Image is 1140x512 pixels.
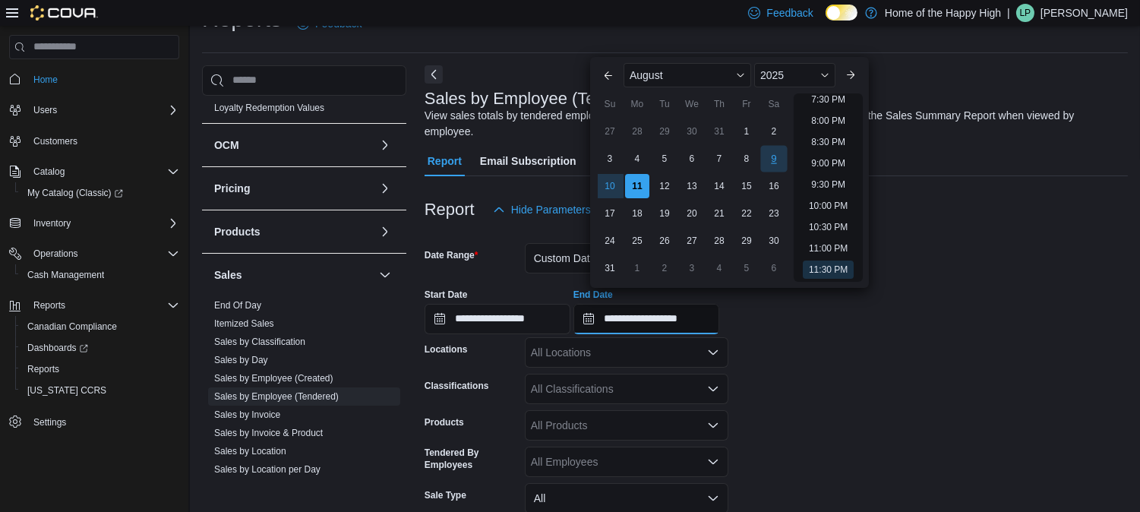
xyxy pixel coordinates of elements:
[21,266,110,284] a: Cash Management
[27,412,179,431] span: Settings
[214,427,323,439] span: Sales by Invoice & Product
[21,266,179,284] span: Cash Management
[214,445,286,457] span: Sales by Location
[598,201,622,226] div: day-17
[27,131,179,150] span: Customers
[1041,4,1128,22] p: [PERSON_NAME]
[803,261,854,279] li: 11:30 PM
[214,337,305,347] a: Sales by Classification
[27,101,179,119] span: Users
[838,63,863,87] button: Next month
[428,146,462,176] span: Report
[707,456,719,468] button: Open list of options
[885,4,1001,22] p: Home of the Happy High
[15,359,185,380] button: Reports
[376,179,394,198] button: Pricing
[214,373,333,384] a: Sales by Employee (Created)
[754,63,835,87] div: Button. Open the year selector. 2025 is currently selected.
[3,68,185,90] button: Home
[425,90,653,108] h3: Sales by Employee (Tendered)
[707,92,731,116] div: Th
[734,174,759,198] div: day-15
[21,318,179,336] span: Canadian Compliance
[27,296,71,314] button: Reports
[425,343,468,356] label: Locations
[214,464,321,475] a: Sales by Location per Day
[376,136,394,154] button: OCM
[707,256,731,280] div: day-4
[214,409,280,420] a: Sales by Invoice
[425,289,468,301] label: Start Date
[27,321,117,333] span: Canadian Compliance
[680,147,704,171] div: day-6
[214,372,333,384] span: Sales by Employee (Created)
[425,201,475,219] h3: Report
[376,223,394,241] button: Products
[21,360,179,378] span: Reports
[511,202,591,217] span: Hide Parameters
[766,5,813,21] span: Feedback
[707,383,719,395] button: Open list of options
[27,101,63,119] button: Users
[33,74,58,86] span: Home
[625,201,649,226] div: day-18
[30,5,98,21] img: Cova
[33,166,65,178] span: Catalog
[805,90,851,109] li: 7:30 PM
[425,249,478,261] label: Date Range
[214,102,324,114] span: Loyalty Redemption Values
[734,256,759,280] div: day-5
[760,145,787,172] div: day-9
[1016,4,1034,22] div: Lulu Perry
[9,62,179,472] nav: Complex example
[27,70,179,89] span: Home
[15,182,185,204] a: My Catalog (Classic)
[214,428,323,438] a: Sales by Invoice & Product
[214,224,261,239] h3: Products
[15,316,185,337] button: Canadian Compliance
[598,174,622,198] div: day-10
[625,229,649,253] div: day-25
[707,119,731,144] div: day-31
[214,391,339,402] a: Sales by Employee (Tendered)
[425,447,519,471] label: Tendered By Employees
[425,416,464,428] label: Products
[21,339,94,357] a: Dashboards
[214,300,261,311] a: End Of Day
[805,112,851,130] li: 8:00 PM
[707,147,731,171] div: day-7
[707,201,731,226] div: day-21
[33,217,71,229] span: Inventory
[21,184,129,202] a: My Catalog (Classic)
[680,201,704,226] div: day-20
[21,339,179,357] span: Dashboards
[15,380,185,401] button: [US_STATE] CCRS
[734,229,759,253] div: day-29
[214,181,250,196] h3: Pricing
[762,92,786,116] div: Sa
[27,245,84,263] button: Operations
[425,380,489,392] label: Classifications
[652,256,677,280] div: day-2
[214,137,239,153] h3: OCM
[598,256,622,280] div: day-31
[734,119,759,144] div: day-1
[214,267,373,283] button: Sales
[27,187,123,199] span: My Catalog (Classic)
[27,413,72,431] a: Settings
[598,147,622,171] div: day-3
[598,229,622,253] div: day-24
[803,218,854,236] li: 10:30 PM
[652,147,677,171] div: day-5
[1007,4,1010,22] p: |
[680,256,704,280] div: day-3
[3,243,185,264] button: Operations
[214,181,373,196] button: Pricing
[425,304,570,334] input: Press the down key to open a popover containing a calendar.
[21,360,65,378] a: Reports
[3,100,185,121] button: Users
[214,336,305,348] span: Sales by Classification
[625,92,649,116] div: Mo
[480,146,576,176] span: Email Subscription
[21,184,179,202] span: My Catalog (Classic)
